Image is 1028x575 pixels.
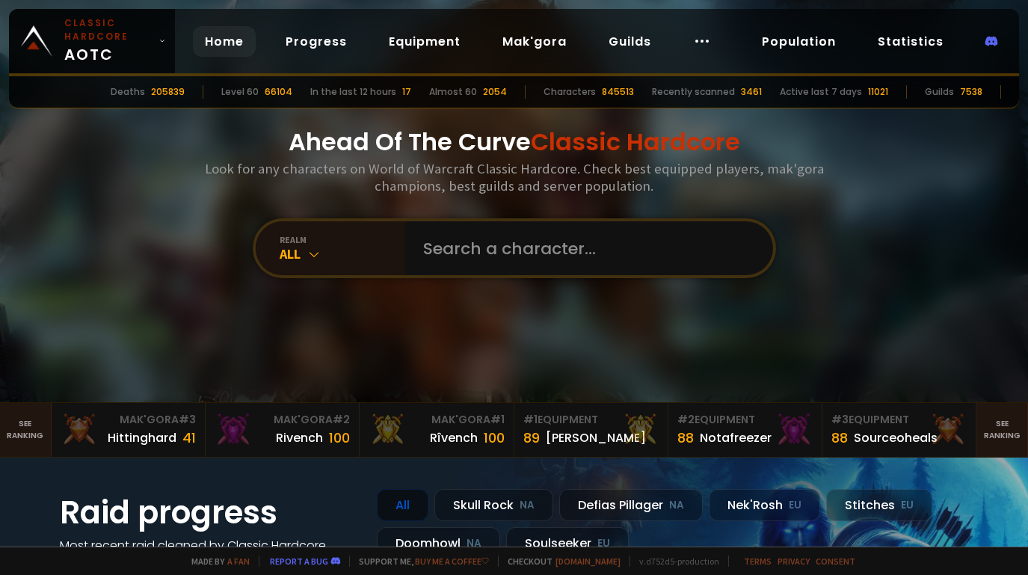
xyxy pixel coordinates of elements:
[265,85,292,99] div: 66104
[182,556,250,567] span: Made by
[369,412,504,428] div: Mak'Gora
[831,428,848,448] div: 88
[597,26,663,57] a: Guilds
[377,527,500,559] div: Doomhowl
[151,85,185,99] div: 205839
[310,85,396,99] div: In the last 12 hours
[523,412,659,428] div: Equipment
[822,403,976,457] a: #3Equipment88Sourceoheals
[741,85,762,99] div: 3461
[429,85,477,99] div: Almost 60
[630,556,719,567] span: v. d752d5 - production
[546,428,646,447] div: [PERSON_NAME]
[669,498,684,513] small: NA
[64,16,153,43] small: Classic Hardcore
[523,428,540,448] div: 89
[9,9,175,73] a: Classic HardcoreAOTC
[780,85,862,99] div: Active last 7 days
[377,26,473,57] a: Equipment
[544,85,596,99] div: Characters
[434,489,553,521] div: Skull Rock
[414,221,755,275] input: Search a character...
[490,26,579,57] a: Mak'gora
[868,85,888,99] div: 11021
[531,125,740,159] span: Classic Hardcore
[744,556,772,567] a: Terms
[333,412,350,427] span: # 2
[377,489,428,521] div: All
[960,85,982,99] div: 7538
[349,556,489,567] span: Support me,
[52,403,206,457] a: Mak'Gora#3Hittinghard41
[182,428,196,448] div: 41
[280,245,405,262] div: All
[854,428,938,447] div: Sourceoheals
[866,26,955,57] a: Statistics
[490,412,505,427] span: # 1
[826,489,932,521] div: Stitches
[108,428,176,447] div: Hittinghard
[64,16,153,66] span: AOTC
[677,428,694,448] div: 88
[430,428,478,447] div: Rîvench
[709,489,820,521] div: Nek'Rosh
[274,26,359,57] a: Progress
[289,124,740,160] h1: Ahead Of The Curve
[750,26,848,57] a: Population
[193,26,256,57] a: Home
[280,234,405,245] div: realm
[199,160,830,194] h3: Look for any characters on World of Warcraft Classic Hardcore. Check best equipped players, mak'g...
[925,85,954,99] div: Guilds
[789,498,801,513] small: EU
[360,403,514,457] a: Mak'Gora#1Rîvench100
[61,412,196,428] div: Mak'Gora
[523,412,538,427] span: # 1
[329,428,350,448] div: 100
[668,403,822,457] a: #2Equipment88Notafreezer
[111,85,145,99] div: Deaths
[227,556,250,567] a: a fan
[652,85,735,99] div: Recently scanned
[816,556,855,567] a: Consent
[179,412,196,427] span: # 3
[602,85,634,99] div: 845513
[555,556,621,567] a: [DOMAIN_NAME]
[215,412,350,428] div: Mak'Gora
[831,412,967,428] div: Equipment
[415,556,489,567] a: Buy me a coffee
[484,428,505,448] div: 100
[520,498,535,513] small: NA
[506,527,629,559] div: Soulseeker
[206,403,360,457] a: Mak'Gora#2Rivench100
[60,489,359,536] h1: Raid progress
[778,556,810,567] a: Privacy
[221,85,259,99] div: Level 60
[276,428,323,447] div: Rivench
[597,536,610,551] small: EU
[402,85,411,99] div: 17
[677,412,695,427] span: # 2
[700,428,772,447] div: Notafreezer
[514,403,668,457] a: #1Equipment89[PERSON_NAME]
[60,536,359,574] h4: Most recent raid cleaned by Classic Hardcore guilds
[831,412,849,427] span: # 3
[467,536,481,551] small: NA
[270,556,328,567] a: Report a bug
[498,556,621,567] span: Checkout
[559,489,703,521] div: Defias Pillager
[901,498,914,513] small: EU
[483,85,507,99] div: 2054
[976,403,1028,457] a: Seeranking
[677,412,813,428] div: Equipment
